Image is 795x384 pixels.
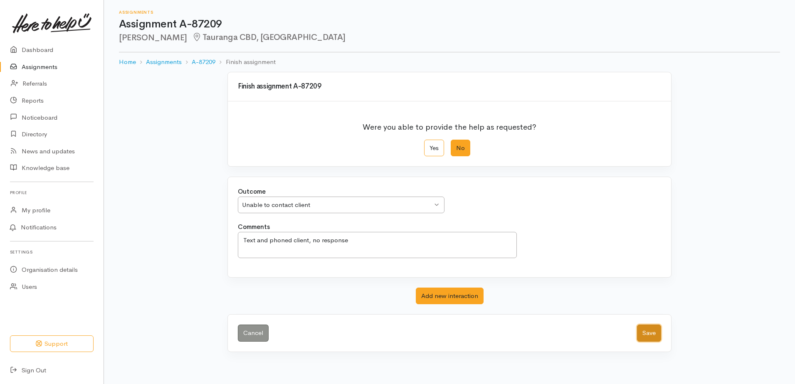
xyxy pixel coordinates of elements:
button: Add new interaction [416,288,484,305]
label: Comments [238,222,270,232]
h2: [PERSON_NAME] [119,33,780,42]
button: Save [637,325,661,342]
label: No [451,140,470,157]
nav: breadcrumb [119,52,780,72]
a: Assignments [146,57,182,67]
h1: Assignment A-87209 [119,18,780,30]
a: Home [119,57,136,67]
div: Unable to contact client [242,200,432,210]
p: Were you able to provide the help as requested? [363,116,536,133]
li: Finish assignment [215,57,275,67]
h6: Assignments [119,10,780,15]
span: Tauranga CBD, [GEOGRAPHIC_DATA] [192,32,346,42]
label: Outcome [238,187,266,197]
label: Yes [424,140,444,157]
h3: Finish assignment A-87209 [238,83,661,91]
h6: Profile [10,187,94,198]
a: Cancel [238,325,269,342]
button: Support [10,335,94,352]
a: A-87209 [192,57,215,67]
h6: Settings [10,246,94,258]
